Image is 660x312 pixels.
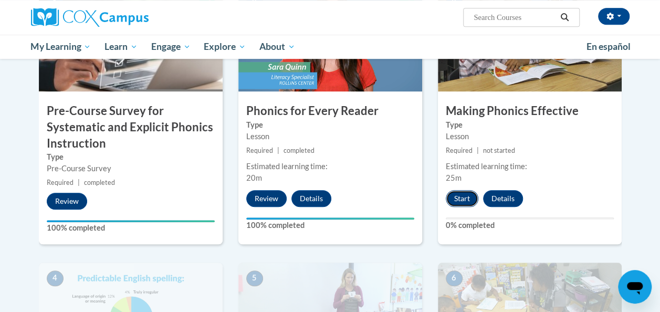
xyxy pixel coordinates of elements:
div: Your progress [47,220,215,222]
label: Type [246,119,414,131]
span: Required [446,147,473,154]
label: 100% completed [246,220,414,231]
div: Pre-Course Survey [47,163,215,174]
span: Engage [151,40,191,53]
label: Type [47,151,215,163]
a: Cox Campus [31,8,220,27]
img: Cox Campus [31,8,149,27]
button: Details [483,190,523,207]
h3: Making Phonics Effective [438,103,622,119]
input: Search Courses [473,11,557,24]
span: 20m [246,173,262,182]
span: Explore [204,40,246,53]
span: My Learning [30,40,91,53]
label: 0% completed [446,220,614,231]
a: Explore [197,35,253,59]
a: My Learning [24,35,98,59]
span: Learn [104,40,138,53]
div: Main menu [23,35,637,59]
span: not started [483,147,515,154]
button: Account Settings [598,8,630,25]
label: Type [446,119,614,131]
span: 4 [47,271,64,286]
button: Details [291,190,331,207]
a: About [253,35,302,59]
button: Search [557,11,572,24]
h3: Pre-Course Survey for Systematic and Explicit Phonics Instruction [39,103,223,151]
span: 5 [246,271,263,286]
span: | [477,147,479,154]
span: About [259,40,295,53]
div: Estimated learning time: [446,161,614,172]
span: Required [246,147,273,154]
a: Engage [144,35,197,59]
div: Lesson [446,131,614,142]
a: Learn [98,35,144,59]
span: | [277,147,279,154]
label: 100% completed [47,222,215,234]
div: Lesson [246,131,414,142]
a: En español [580,36,637,58]
h3: Phonics for Every Reader [238,103,422,119]
span: 25m [446,173,462,182]
iframe: Button to launch messaging window [618,270,652,304]
button: Start [446,190,478,207]
span: completed [284,147,315,154]
span: En español [586,41,631,52]
div: Estimated learning time: [246,161,414,172]
span: | [78,179,80,186]
button: Review [246,190,287,207]
div: Your progress [246,217,414,220]
span: Required [47,179,74,186]
span: 6 [446,271,463,286]
button: Review [47,193,87,210]
span: completed [84,179,115,186]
